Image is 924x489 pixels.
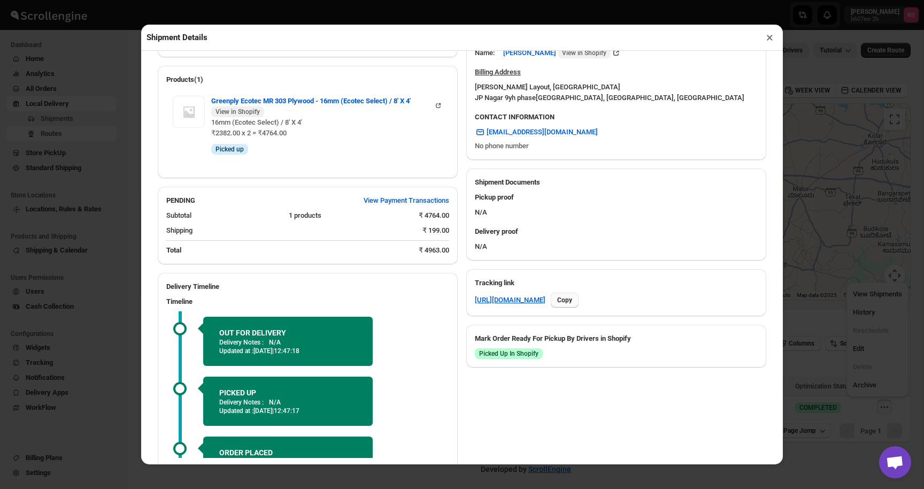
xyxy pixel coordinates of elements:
[219,398,264,407] p: Delivery Notes :
[166,195,195,206] h2: PENDING
[419,210,449,221] div: ₹ 4764.00
[475,48,495,58] div: Name:
[562,49,606,57] span: View in Shopify
[166,74,449,85] h2: Products(1)
[475,295,545,305] a: [URL][DOMAIN_NAME]
[269,338,281,347] p: N/A
[219,387,357,398] h2: PICKED UP
[219,347,357,355] p: Updated at :
[166,246,181,254] b: Total
[215,145,244,154] span: Picked up
[166,281,449,292] h2: Delivery Timeline
[475,112,758,123] h3: CONTACT INFORMATION
[219,338,264,347] p: Delivery Notes :
[479,349,538,358] span: Picked Up In Shopify
[253,347,299,355] span: [DATE] | 12:47:18
[215,108,260,116] span: View in Shopify
[211,129,287,137] span: ₹2382.00 x 2 = ₹4764.00
[219,407,357,415] p: Updated at :
[487,127,598,137] span: [EMAIL_ADDRESS][DOMAIN_NAME]
[475,68,521,76] u: Billing Address
[468,124,604,141] a: [EMAIL_ADDRESS][DOMAIN_NAME]
[211,118,302,126] span: 16mm (Ecotec Select) / 8' X 4'
[357,192,456,209] button: View Payment Transactions
[166,225,414,236] div: Shipping
[551,293,579,308] button: Copy
[166,210,280,221] div: Subtotal
[219,327,357,338] h2: OUT FOR DELIVERY
[166,296,449,307] h3: Timeline
[762,30,777,45] button: ×
[211,97,443,105] a: Greenply Ecotec MR 303 Plywood - 16mm (Ecotec Select) / 8' X 4' View in Shopify
[219,447,357,458] h2: ORDER PLACED
[475,333,758,344] h3: Mark Order Ready For Pickup By Drivers in Shopify
[475,226,758,237] h3: Delivery proof
[466,222,766,261] div: N/A
[503,49,621,57] a: [PERSON_NAME] View in Shopify
[475,142,529,150] span: No phone number
[173,96,205,128] img: Item
[253,407,299,415] span: [DATE] | 12:47:17
[219,458,264,467] p: Delivery Notes :
[879,446,911,478] div: Open chat
[557,296,572,304] span: Copy
[422,225,449,236] div: ₹ 199.00
[475,82,744,103] div: [PERSON_NAME] Layout, [GEOGRAPHIC_DATA] JP Nagar 9yh phase [GEOGRAPHIC_DATA], [GEOGRAPHIC_DATA], ...
[475,192,758,203] h3: Pickup proof
[475,278,758,288] h3: Tracking link
[289,210,410,221] div: 1 products
[147,32,207,43] h2: Shipment Details
[364,195,449,206] span: View Payment Transactions
[503,48,611,58] span: [PERSON_NAME]
[269,458,281,467] p: N/A
[419,245,449,256] div: ₹ 4963.00
[466,188,766,222] div: N/A
[475,177,758,188] h2: Shipment Documents
[269,398,281,407] p: N/A
[211,96,434,117] span: Greenply Ecotec MR 303 Plywood - 16mm (Ecotec Select) / 8' X 4'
